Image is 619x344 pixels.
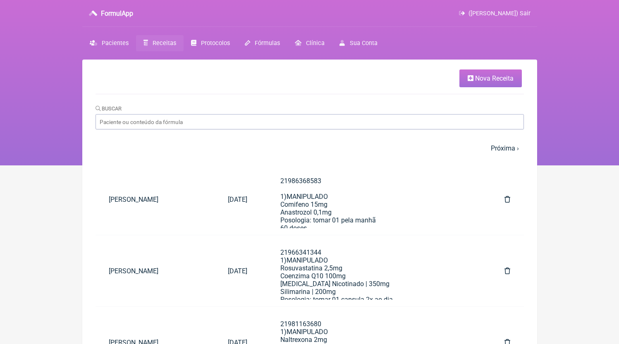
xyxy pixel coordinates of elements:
a: [PERSON_NAME] [96,260,215,282]
a: 219663413441)MANIPULADORosuvastatina 2,5mgCoenzima Q10 100mg[MEDICAL_DATA] Nicotinado | 350mgSili... [267,242,485,300]
h3: FormulApp [101,10,133,17]
a: Fórmulas [237,35,287,51]
a: 219863685831)MANIPULADOComifeno 15mgAnastrozol 0,1mgPosologia: tomar 01 pela manhã60 doses2)MANIP... [267,170,485,228]
nav: pager [96,139,524,157]
a: [DATE] [215,260,261,282]
input: Paciente ou conteúdo da fórmula [96,114,524,129]
span: Receitas [153,40,176,47]
a: Próxima › [491,144,519,152]
span: Sua Conta [350,40,378,47]
span: Nova Receita [475,74,514,82]
span: Fórmulas [255,40,280,47]
div: 21986368583 1)MANIPULADO Comifeno 15mg Anastrozol 0,1mg Posologia: tomar 01 pela manhã 60 doses 2... [280,177,472,342]
a: [PERSON_NAME] [96,189,215,210]
a: Sua Conta [332,35,385,51]
span: Protocolos [201,40,230,47]
span: Clínica [306,40,325,47]
span: Pacientes [102,40,129,47]
a: Clínica [287,35,332,51]
label: Buscar [96,105,122,112]
a: Nova Receita [459,69,522,87]
a: Pacientes [82,35,136,51]
span: ([PERSON_NAME]) Sair [468,10,531,17]
a: [DATE] [215,189,261,210]
a: Protocolos [184,35,237,51]
a: Receitas [136,35,184,51]
a: ([PERSON_NAME]) Sair [459,10,530,17]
